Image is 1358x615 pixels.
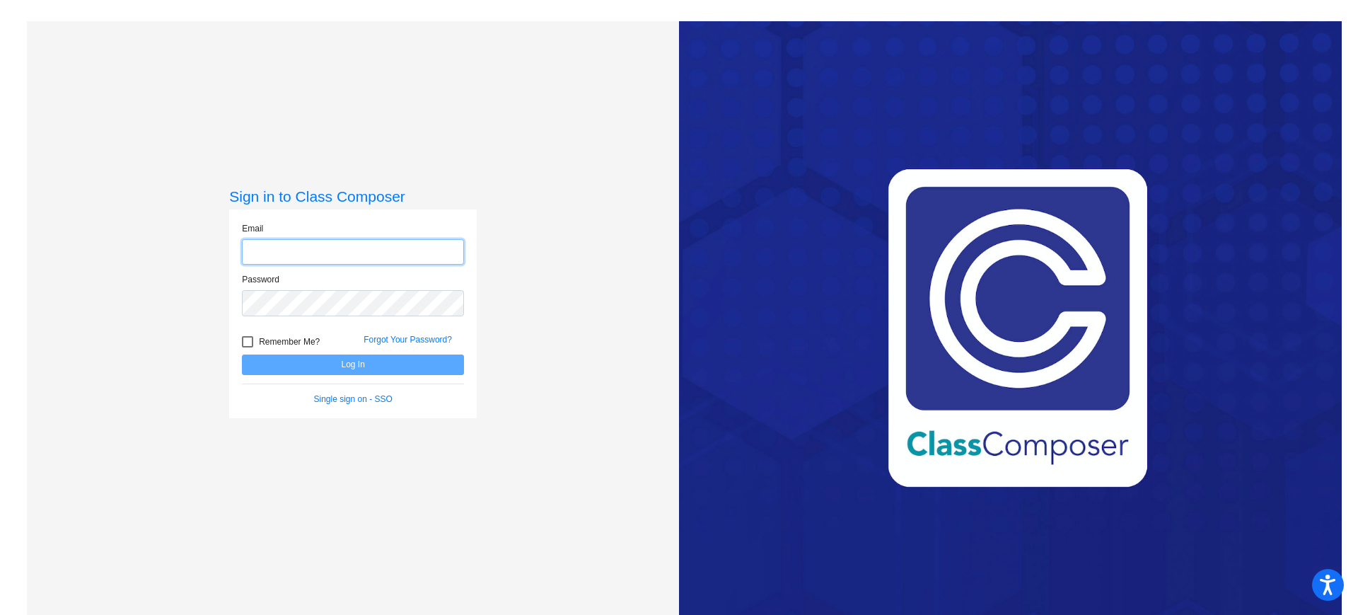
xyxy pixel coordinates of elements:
[259,333,320,350] span: Remember Me?
[242,273,279,286] label: Password
[242,355,464,375] button: Log In
[229,188,477,205] h3: Sign in to Class Composer
[242,222,263,235] label: Email
[364,335,452,345] a: Forgot Your Password?
[314,394,393,404] a: Single sign on - SSO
